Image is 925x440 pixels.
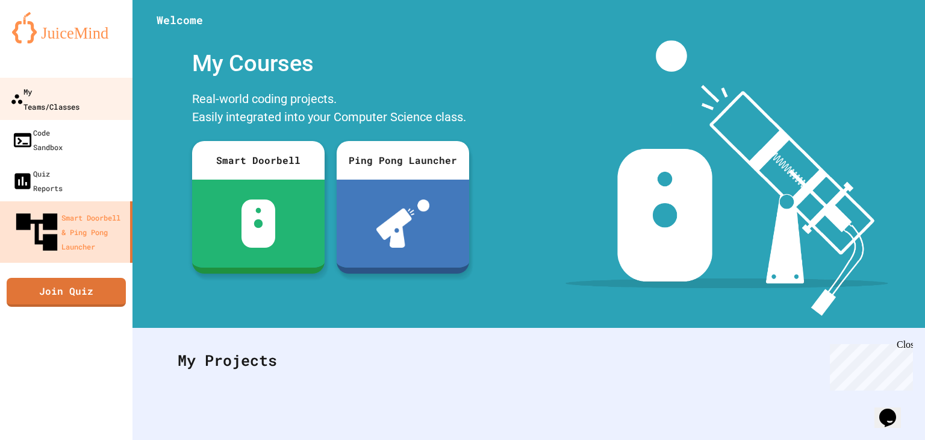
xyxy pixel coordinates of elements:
div: Ping Pong Launcher [337,141,469,180]
img: logo-orange.svg [12,12,120,43]
div: Smart Doorbell & Ping Pong Launcher [12,207,125,257]
div: Chat with us now!Close [5,5,83,77]
img: banner-image-my-projects.png [565,40,888,316]
iframe: chat widget [825,339,913,391]
div: Quiz Reports [12,166,63,195]
div: Real-world coding projects. Easily integrated into your Computer Science class. [186,87,475,132]
div: Code Sandbox [12,125,63,154]
div: Smart Doorbell [192,141,325,180]
div: My Courses [186,40,475,87]
a: Join Quiz [7,278,126,307]
div: My Projects [166,337,892,384]
img: sdb-white.svg [241,200,276,248]
iframe: chat widget [874,392,913,428]
img: ppl-with-ball.png [376,200,430,248]
div: My Teams/Classes [10,84,79,113]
